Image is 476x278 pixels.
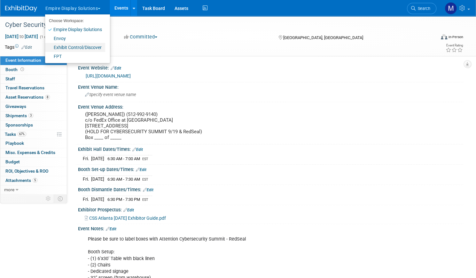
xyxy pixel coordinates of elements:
[83,196,91,202] td: Fri.
[4,187,14,192] span: more
[78,63,463,71] div: Event Website:
[5,58,41,63] span: Event Information
[0,75,67,84] a: Staff
[0,102,67,111] a: Giveaways
[5,132,26,137] span: Tasks
[142,198,148,202] span: EST
[0,148,67,157] a: Misc. Expenses & Credits
[45,17,105,25] li: Choose Workspace:
[0,56,67,65] a: Event Information
[0,111,67,120] a: Shipments3
[123,208,134,212] a: Edit
[91,155,104,162] td: [DATE]
[5,178,37,183] span: Attachments
[0,130,67,139] a: Tasks67%
[18,132,26,136] span: 67%
[5,104,26,109] span: Giveaways
[43,194,54,203] td: Personalize Event Tab Strip
[78,185,463,193] div: Booth Dismantle Dates/Times:
[5,67,25,72] span: Booth
[45,25,105,34] a: Empire Display Solutions
[45,43,105,52] a: Exhibit Control/Discover
[45,34,105,43] a: Envoy
[441,34,447,39] img: Format-Inperson.png
[142,177,148,182] span: EST
[83,176,91,182] td: Fri.
[111,66,121,70] a: Edit
[78,165,463,173] div: Booth Set-up Dates/Times:
[5,5,37,12] img: ExhibitDay
[0,139,67,148] a: Playbook
[0,176,67,185] a: Attachments5
[0,185,67,194] a: more
[3,19,424,31] div: Cyber Security [GEOGRAPHIC_DATA]
[416,6,430,11] span: Search
[445,2,457,14] img: Matt h
[122,34,160,40] button: Committed
[85,92,136,97] span: Specify event venue name
[78,102,463,110] div: Event Venue Address:
[0,65,67,74] a: Booth
[39,35,51,39] span: (1 day)
[5,122,33,127] span: Sponsorships
[54,194,67,203] td: Toggle Event Tabs
[45,52,105,61] a: FPT
[5,94,50,100] span: Asset Reservations
[107,177,140,182] span: 6:30 AM - 7:30 AM
[19,67,25,72] span: Booth not reserved yet
[78,224,463,232] div: Event Notes:
[5,76,15,81] span: Staff
[19,34,25,39] span: to
[89,216,166,221] span: CSS Atlanta [DATE] Exhibitor Guide.pdf
[143,188,153,192] a: Edit
[0,158,67,167] a: Budget
[446,44,463,47] div: Event Rating
[85,111,231,140] pre: ([PERSON_NAME]) (512-992-9140) c/o FedEx Office at [GEOGRAPHIC_DATA] [STREET_ADDRESS] (HOLD FOR C...
[106,227,116,231] a: Edit
[85,216,166,221] a: CSS Atlanta [DATE] Exhibitor Guide.pdf
[91,196,104,202] td: [DATE]
[5,150,55,155] span: Misc. Expenses & Credits
[0,121,67,130] a: Sponsorships
[5,141,24,146] span: Playbook
[91,176,104,182] td: [DATE]
[136,168,146,172] a: Edit
[0,167,67,176] a: ROI, Objectives & ROO
[142,157,148,161] span: EST
[132,147,143,152] a: Edit
[83,155,91,162] td: Fri.
[5,85,44,90] span: Travel Reservations
[78,144,463,153] div: Exhibit Hall Dates/Times:
[407,3,436,14] a: Search
[78,205,463,213] div: Exhibitor Prospectus:
[395,33,463,43] div: Event Format
[5,168,48,174] span: ROI, Objectives & ROO
[107,197,140,202] span: 6:30 PM - 7:30 PM
[0,84,67,93] a: Travel Reservations
[5,34,38,39] span: [DATE] [DATE]
[45,95,50,100] span: 8
[21,45,32,50] a: Edit
[78,82,463,90] div: Event Venue Name:
[283,35,363,40] span: [GEOGRAPHIC_DATA], [GEOGRAPHIC_DATA]
[5,44,32,50] td: Tags
[28,113,33,118] span: 3
[448,35,463,39] div: In-Person
[107,156,140,161] span: 6:30 AM - 7:00 AM
[5,159,20,164] span: Budget
[33,178,37,183] span: 5
[5,113,33,118] span: Shipments
[86,73,131,78] a: [URL][DOMAIN_NAME]
[0,93,67,102] a: Asset Reservations8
